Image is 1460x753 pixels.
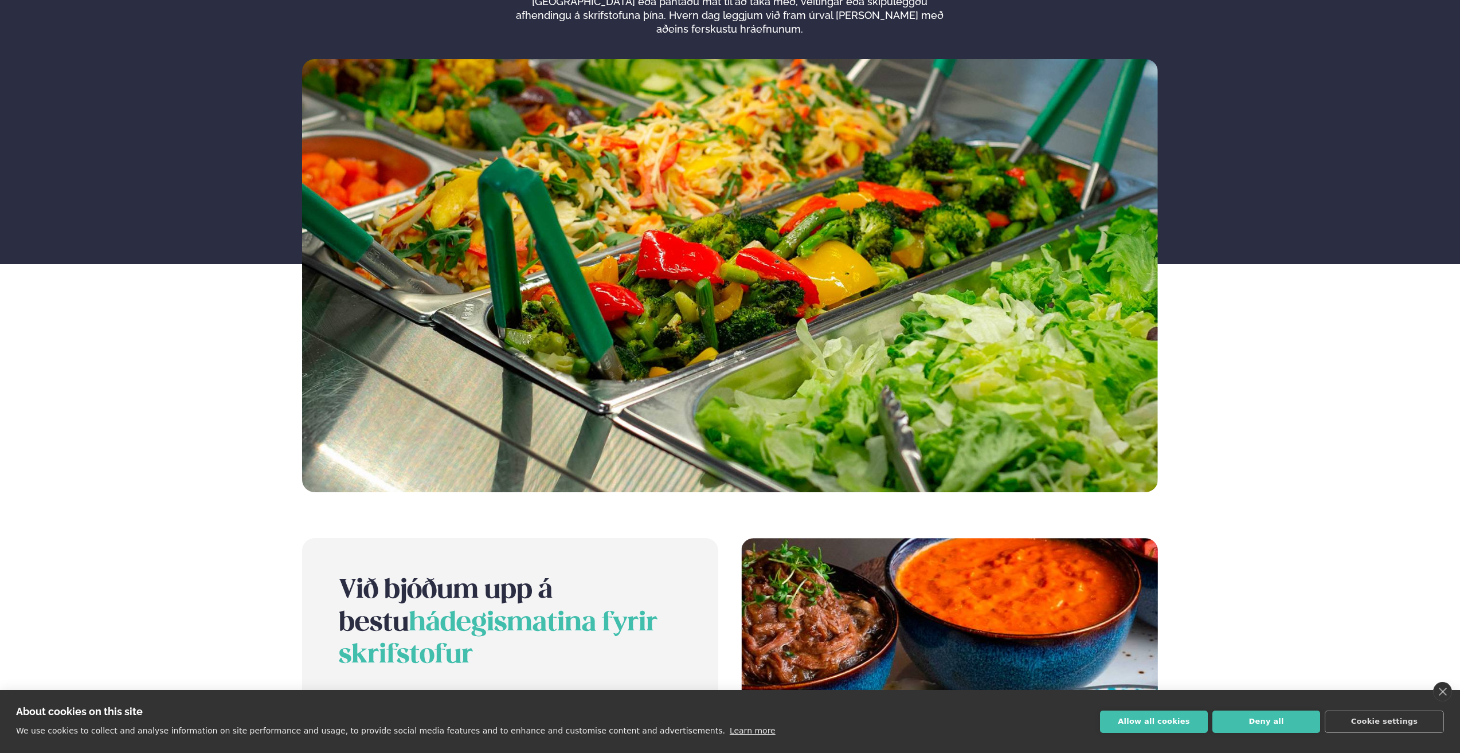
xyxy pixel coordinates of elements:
[1212,711,1320,733] button: Deny all
[730,726,776,735] a: Learn more
[16,705,143,717] strong: About cookies on this site
[302,59,1158,492] img: image alt
[339,611,657,668] span: hádegismatina fyrir skrifstofur
[1433,682,1452,701] a: close
[1100,711,1208,733] button: Allow all cookies
[1325,711,1444,733] button: Cookie settings
[16,726,725,735] p: We use cookies to collect and analyse information on site performance and usage, to provide socia...
[339,575,682,671] h2: Við bjóðum upp á bestu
